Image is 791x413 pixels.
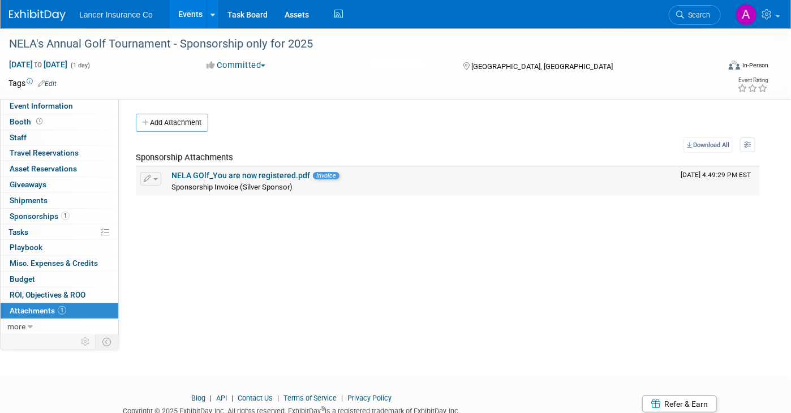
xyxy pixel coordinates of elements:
a: Shipments [1,193,118,208]
a: Blog [191,394,205,402]
span: 1 [58,306,66,315]
a: Playbook [1,240,118,255]
span: Upload Timestamp [681,171,751,179]
span: Event Information [10,101,73,110]
a: Booth [1,114,118,130]
a: Staff [1,130,118,145]
span: Giveaways [10,180,46,189]
span: Shipments [10,196,48,205]
span: (1 day) [70,62,90,69]
div: Event Rating [737,78,768,83]
td: Tags [8,78,57,89]
img: Ann Barron [736,4,757,25]
a: Tasks [1,225,118,240]
span: [GEOGRAPHIC_DATA], [GEOGRAPHIC_DATA] [471,62,613,71]
span: Lancer Insurance Co [79,10,153,19]
span: | [274,394,282,402]
span: Sponsorship Invoice (Silver Sponsor) [171,183,293,191]
button: Add Attachment [136,114,208,132]
span: Misc. Expenses & Credits [10,259,98,268]
a: Terms of Service [283,394,337,402]
a: Edit [38,80,57,88]
img: ExhibitDay [9,10,66,21]
a: Giveaways [1,177,118,192]
span: Playbook [10,243,42,252]
span: ROI, Objectives & ROO [10,290,85,299]
span: Tasks [8,227,28,236]
span: Attachments [10,306,66,315]
img: Format-Inperson.png [729,61,740,70]
span: Staff [10,133,27,142]
a: Sponsorships1 [1,209,118,224]
span: Booth not reserved yet [34,117,45,126]
span: | [229,394,236,402]
a: API [216,394,227,402]
span: Budget [10,274,35,283]
div: NELA's Annual Golf Tournament - Sponsorship only for 2025 [5,34,704,54]
span: [DATE] [DATE] [8,59,68,70]
td: Upload Timestamp [676,167,760,195]
span: Booth [10,117,45,126]
span: Sponsorships [10,212,70,221]
span: Search [684,11,710,19]
a: Download All [683,137,733,153]
span: 1 [61,212,70,220]
sup: ® [321,406,325,412]
span: to [33,60,44,69]
span: more [7,322,25,331]
a: Privacy Policy [347,394,392,402]
a: ROI, Objectives & ROO [1,287,118,303]
td: Personalize Event Tab Strip [76,334,96,349]
span: Sponsorship Attachments [136,152,233,162]
a: Asset Reservations [1,161,118,177]
a: Attachments1 [1,303,118,319]
span: Asset Reservations [10,164,77,173]
span: Invoice [313,172,339,179]
div: Event Format [656,59,768,76]
span: Travel Reservations [10,148,79,157]
div: In-Person [742,61,768,70]
a: NELA GOlf_You are now registered.pdf [171,171,310,180]
span: | [338,394,346,402]
span: | [207,394,214,402]
td: Toggle Event Tabs [96,334,119,349]
button: Committed [203,59,270,71]
a: Contact Us [238,394,273,402]
a: Travel Reservations [1,145,118,161]
a: Refer & Earn [642,395,717,412]
a: Misc. Expenses & Credits [1,256,118,271]
a: more [1,319,118,334]
a: Search [669,5,721,25]
a: Budget [1,272,118,287]
a: Event Information [1,98,118,114]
